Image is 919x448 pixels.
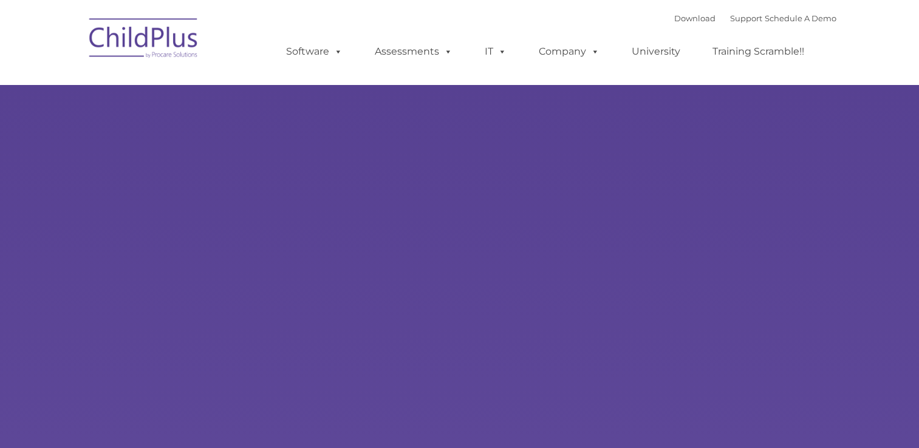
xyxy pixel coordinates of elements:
a: Company [527,39,612,64]
a: Software [274,39,355,64]
font: | [674,13,836,23]
a: Download [674,13,716,23]
a: University [620,39,692,64]
img: ChildPlus by Procare Solutions [83,10,205,70]
a: Support [730,13,762,23]
a: Training Scramble!! [700,39,816,64]
a: Schedule A Demo [765,13,836,23]
a: IT [473,39,519,64]
a: Assessments [363,39,465,64]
